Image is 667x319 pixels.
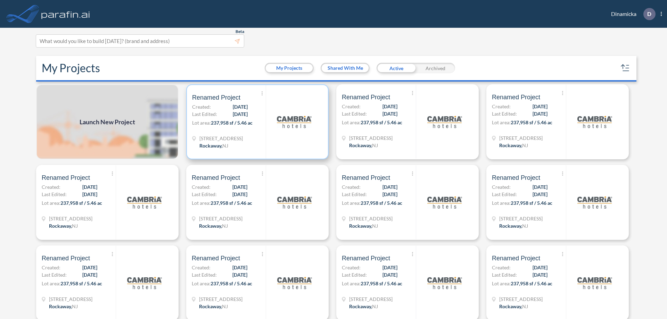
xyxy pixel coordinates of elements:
[49,295,92,303] span: 321 Mt Hope Ave
[49,222,78,229] div: Rockaway, NJ
[492,174,540,182] span: Renamed Project
[492,191,517,198] span: Last Edited:
[382,103,397,110] span: [DATE]
[222,143,228,149] span: NJ
[199,142,228,149] div: Rockaway, NJ
[533,103,547,110] span: [DATE]
[342,183,361,191] span: Created:
[499,303,522,309] span: Rockaway ,
[42,280,60,286] span: Lot area:
[192,271,217,278] span: Last Edited:
[49,303,72,309] span: Rockaway ,
[342,280,361,286] span: Lot area:
[522,142,528,148] span: NJ
[349,295,393,303] span: 321 Mt Hope Ave
[342,191,367,198] span: Last Edited:
[342,110,367,117] span: Last Edited:
[199,135,243,142] span: 321 Mt Hope Ave
[211,280,252,286] span: 237,958 sf / 5.46 ac
[192,93,240,102] span: Renamed Project
[232,191,247,198] span: [DATE]
[192,191,217,198] span: Last Edited:
[349,222,378,229] div: Rockaway, NJ
[499,222,528,229] div: Rockaway, NJ
[199,215,242,222] span: 321 Mt Hope Ave
[222,223,228,229] span: NJ
[199,303,222,309] span: Rockaway ,
[236,29,244,34] span: Beta
[349,223,372,229] span: Rockaway ,
[499,134,543,142] span: 321 Mt Hope Ave
[82,191,97,198] span: [DATE]
[533,271,547,278] span: [DATE]
[492,183,511,191] span: Created:
[277,104,312,139] img: logo
[361,119,402,125] span: 237,958 sf / 5.46 ac
[40,7,91,21] img: logo
[342,271,367,278] span: Last Edited:
[42,183,60,191] span: Created:
[349,142,372,148] span: Rockaway ,
[492,264,511,271] span: Created:
[601,8,662,20] div: Dinamicka
[342,103,361,110] span: Created:
[233,110,248,118] span: [DATE]
[577,185,612,220] img: logo
[647,11,651,17] p: D
[382,264,397,271] span: [DATE]
[382,110,397,117] span: [DATE]
[349,303,378,310] div: Rockaway, NJ
[72,303,78,309] span: NJ
[349,215,393,222] span: 321 Mt Hope Ave
[492,254,540,262] span: Renamed Project
[349,134,393,142] span: 321 Mt Hope Ave
[620,62,631,74] button: sort
[82,264,97,271] span: [DATE]
[199,222,228,229] div: Rockaway, NJ
[372,303,378,309] span: NJ
[80,117,135,127] span: Launch New Project
[277,266,312,300] img: logo
[499,223,522,229] span: Rockaway ,
[382,191,397,198] span: [DATE]
[199,223,222,229] span: Rockaway ,
[361,280,402,286] span: 237,958 sf / 5.46 ac
[49,303,78,310] div: Rockaway, NJ
[233,103,248,110] span: [DATE]
[377,63,416,73] div: Active
[492,110,517,117] span: Last Edited:
[349,303,372,309] span: Rockaway ,
[232,271,247,278] span: [DATE]
[192,183,211,191] span: Created:
[349,142,378,149] div: Rockaway, NJ
[533,264,547,271] span: [DATE]
[522,223,528,229] span: NJ
[232,183,247,191] span: [DATE]
[511,200,552,206] span: 237,958 sf / 5.46 ac
[277,185,312,220] img: logo
[492,119,511,125] span: Lot area:
[211,200,252,206] span: 237,958 sf / 5.46 ac
[192,200,211,206] span: Lot area:
[427,104,462,139] img: logo
[342,254,390,262] span: Renamed Project
[199,295,242,303] span: 321 Mt Hope Ave
[42,264,60,271] span: Created:
[127,185,162,220] img: logo
[42,271,67,278] span: Last Edited:
[42,174,90,182] span: Renamed Project
[192,120,211,126] span: Lot area:
[499,142,522,148] span: Rockaway ,
[577,266,612,300] img: logo
[499,295,543,303] span: 321 Mt Hope Ave
[222,303,228,309] span: NJ
[232,264,247,271] span: [DATE]
[42,254,90,262] span: Renamed Project
[82,183,97,191] span: [DATE]
[342,264,361,271] span: Created:
[192,254,240,262] span: Renamed Project
[42,200,60,206] span: Lot area:
[60,280,102,286] span: 237,958 sf / 5.46 ac
[492,93,540,101] span: Renamed Project
[322,64,369,72] button: Shared With Me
